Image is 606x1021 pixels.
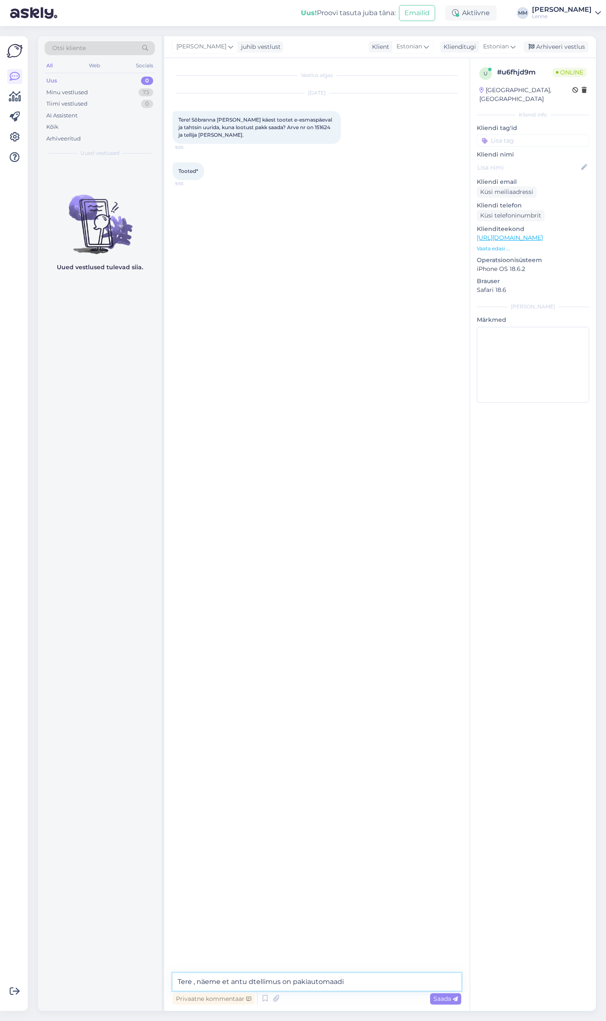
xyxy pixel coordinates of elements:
div: 73 [138,88,153,97]
a: [URL][DOMAIN_NAME] [477,234,543,241]
p: Kliendi email [477,178,589,186]
div: Web [87,60,102,71]
input: Lisa nimi [477,163,579,172]
p: Kliendi nimi [477,150,589,159]
input: Lisa tag [477,134,589,147]
div: Privaatne kommentaar [173,993,255,1005]
div: Aktiivne [445,5,497,21]
div: MM [517,7,529,19]
textarea: Tere , näeme et antu dtellimus on pakiautomaadi [173,973,461,991]
div: 0 [141,100,153,108]
div: Uus [46,77,57,85]
div: Küsi meiliaadressi [477,186,537,198]
p: iPhone OS 18.6.2 [477,265,589,273]
p: Safari 18.6 [477,286,589,294]
p: Brauser [477,277,589,286]
div: [PERSON_NAME] [477,303,589,310]
div: All [45,60,54,71]
div: Arhiveeritud [46,135,81,143]
p: Kliendi tag'id [477,124,589,133]
div: [GEOGRAPHIC_DATA], [GEOGRAPHIC_DATA] [479,86,572,103]
div: Proovi tasuta juba täna: [301,8,396,18]
span: u [484,70,488,77]
span: 9:55 [175,144,207,151]
img: No chats [38,180,162,255]
span: 9:55 [175,180,207,187]
p: Vaata edasi ... [477,245,589,252]
span: Estonian [396,42,422,51]
span: Estonian [483,42,509,51]
div: [DATE] [173,89,461,97]
div: Klient [369,42,389,51]
span: Online [553,68,587,77]
div: AI Assistent [46,111,77,120]
div: Arhiveeri vestlus [524,41,588,53]
div: 0 [141,77,153,85]
span: Saada [433,995,458,1002]
div: Kõik [46,123,58,131]
div: [PERSON_NAME] [532,6,592,13]
span: [PERSON_NAME] [176,42,226,51]
div: Vestlus algas [173,72,461,79]
p: Operatsioonisüsteem [477,256,589,265]
div: # u6fhjd9m [497,67,553,77]
p: Uued vestlused tulevad siia. [57,263,143,272]
div: Tiimi vestlused [46,100,88,108]
p: Kliendi telefon [477,201,589,210]
div: juhib vestlust [238,42,281,51]
span: Tere! Sõbranna [PERSON_NAME] käest tootet e-esmaspäeval ja tahtsin uurida, kuna lootust pakk saad... [178,117,333,138]
span: Tooted* [178,168,198,174]
p: Märkmed [477,316,589,324]
button: Emailid [399,5,435,21]
b: Uus! [301,9,317,17]
div: Minu vestlused [46,88,88,97]
img: Askly Logo [7,43,23,59]
span: Otsi kliente [52,44,86,53]
span: Uued vestlused [80,149,120,157]
div: Küsi telefoninumbrit [477,210,545,221]
div: Lenne [532,13,592,20]
a: [PERSON_NAME]Lenne [532,6,601,20]
div: Socials [134,60,155,71]
div: Klienditugi [440,42,476,51]
p: Klienditeekond [477,225,589,233]
div: Kliendi info [477,111,589,119]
